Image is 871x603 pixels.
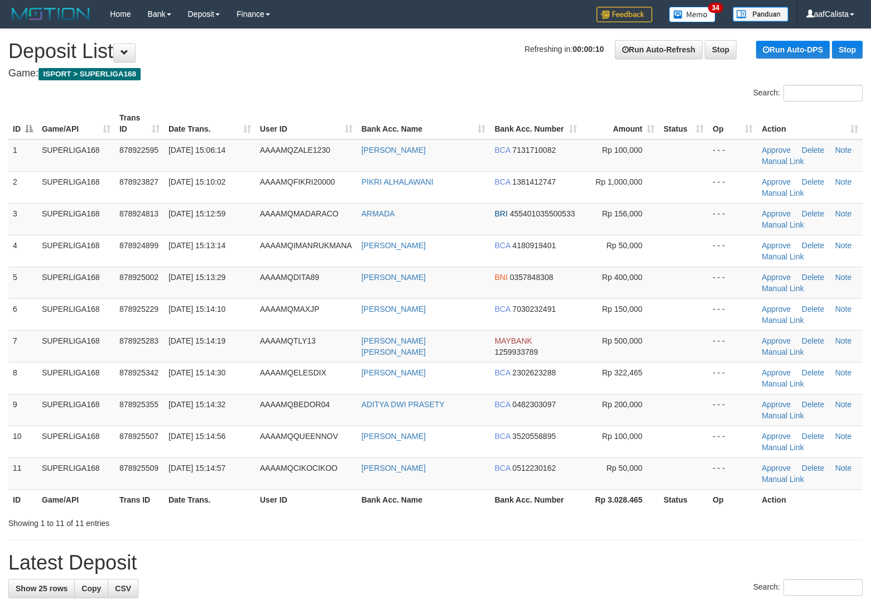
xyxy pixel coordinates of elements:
[169,177,225,186] span: [DATE] 15:10:02
[8,68,863,79] h4: Game:
[362,273,426,282] a: [PERSON_NAME]
[260,368,326,377] span: AAAAMQELESDIX
[260,146,330,155] span: AAAAMQZALE1230
[169,464,225,472] span: [DATE] 15:14:57
[708,362,757,394] td: - - -
[164,489,256,510] th: Date Trans.
[708,235,757,267] td: - - -
[581,489,659,510] th: Rp 3.028.465
[832,41,863,59] a: Stop
[164,108,256,139] th: Date Trans.: activate to sort column ascending
[119,336,158,345] span: 878925283
[802,432,824,441] a: Delete
[81,584,101,593] span: Copy
[595,177,642,186] span: Rp 1,000,000
[762,348,804,356] a: Manual Link
[762,316,804,325] a: Manual Link
[762,432,791,441] a: Approve
[494,241,510,250] span: BCA
[256,108,357,139] th: User ID: activate to sort column ascending
[510,209,575,218] span: Copy 455401035500533 to clipboard
[74,579,108,598] a: Copy
[669,7,716,22] img: Button%20Memo.svg
[835,177,852,186] a: Note
[8,139,37,172] td: 1
[512,305,556,313] span: Copy 7030232491 to clipboard
[512,432,556,441] span: Copy 3520558895 to clipboard
[835,241,852,250] a: Note
[762,379,804,388] a: Manual Link
[8,513,354,529] div: Showing 1 to 11 of 11 entries
[762,336,791,345] a: Approve
[512,400,556,409] span: Copy 0482303097 to clipboard
[762,241,791,250] a: Approve
[260,400,330,409] span: AAAAMQBEDOR04
[115,489,164,510] th: Trans ID
[260,241,352,250] span: AAAAMQIMANRUKMANA
[169,146,225,155] span: [DATE] 15:06:14
[119,464,158,472] span: 878925509
[494,273,507,282] span: BNI
[494,305,510,313] span: BCA
[494,368,510,377] span: BCA
[762,177,791,186] a: Approve
[37,489,115,510] th: Game/API
[512,241,556,250] span: Copy 4180919401 to clipboard
[8,579,75,598] a: Show 25 rows
[512,368,556,377] span: Copy 2302623288 to clipboard
[510,273,554,282] span: Copy 0357848308 to clipboard
[757,489,863,510] th: Action
[512,464,556,472] span: Copy 0512230162 to clipboard
[8,330,37,362] td: 7
[602,368,642,377] span: Rp 322,465
[494,348,538,356] span: Copy 1259933789 to clipboard
[37,203,115,235] td: SUPERLIGA168
[762,475,804,484] a: Manual Link
[8,40,863,62] h1: Deposit List
[362,432,426,441] a: [PERSON_NAME]
[169,273,225,282] span: [DATE] 15:13:29
[115,108,164,139] th: Trans ID: activate to sort column ascending
[762,189,804,197] a: Manual Link
[512,146,556,155] span: Copy 7131710082 to clipboard
[596,7,652,22] img: Feedback.jpg
[362,241,426,250] a: [PERSON_NAME]
[119,368,158,377] span: 878925342
[708,457,757,489] td: - - -
[362,146,426,155] a: [PERSON_NAME]
[362,336,426,356] a: [PERSON_NAME] [PERSON_NAME]
[708,298,757,330] td: - - -
[524,45,604,54] span: Refreshing in:
[762,146,791,155] a: Approve
[835,432,852,441] a: Note
[8,171,37,203] td: 2
[762,220,804,229] a: Manual Link
[115,584,131,593] span: CSV
[615,40,702,59] a: Run Auto-Refresh
[659,489,708,510] th: Status
[602,400,642,409] span: Rp 200,000
[119,177,158,186] span: 878923827
[802,273,824,282] a: Delete
[494,209,507,218] span: BRI
[602,305,642,313] span: Rp 150,000
[119,400,158,409] span: 878925355
[705,40,737,59] a: Stop
[494,177,510,186] span: BCA
[708,394,757,426] td: - - -
[169,400,225,409] span: [DATE] 15:14:32
[260,273,319,282] span: AAAAMQDITA89
[762,273,791,282] a: Approve
[119,432,158,441] span: 878925507
[802,177,824,186] a: Delete
[37,330,115,362] td: SUPERLIGA168
[783,85,863,102] input: Search:
[108,579,138,598] a: CSV
[362,368,426,377] a: [PERSON_NAME]
[260,305,320,313] span: AAAAMQMAXJP
[494,432,510,441] span: BCA
[37,108,115,139] th: Game/API: activate to sort column ascending
[802,368,824,377] a: Delete
[835,146,852,155] a: Note
[835,209,852,218] a: Note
